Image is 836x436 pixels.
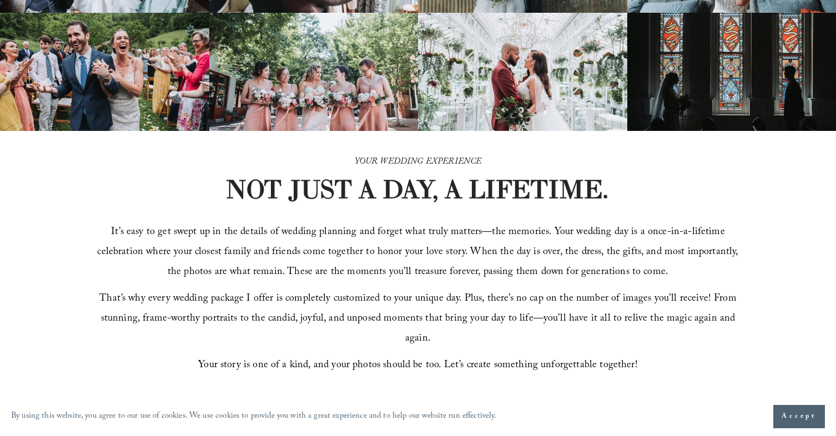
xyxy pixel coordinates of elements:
span: Accept [782,411,817,422]
em: YOUR WEDDING EXPERIENCE [355,155,482,170]
img: A bride and four bridesmaids in pink dresses, holding bouquets with pink and white flowers, smili... [209,13,419,131]
img: Bride and groom standing in an elegant greenhouse with chandeliers and lush greenery. [418,13,627,131]
p: By using this website, you agree to our use of cookies. We use cookies to provide you with a grea... [11,409,497,425]
span: Your story is one of a kind, and your photos should be too. Let’s create something unforgettable ... [198,357,638,374]
strong: NOT JUST A DAY, A LIFETIME. [225,173,608,205]
button: Accept [773,405,825,428]
span: That’s why every wedding package I offer is completely customized to your unique day. Plus, there... [99,291,739,348]
span: It’s easy to get swept up in the details of wedding planning and forget what truly matters—the me... [97,224,741,281]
